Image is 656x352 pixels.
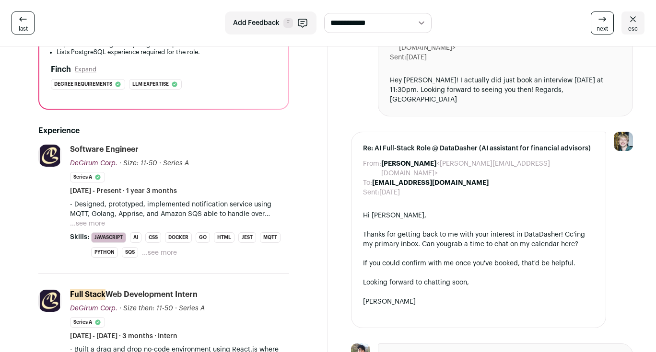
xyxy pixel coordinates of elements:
img: 2807922331bafa87130be998b7080e53aac842101652f22a1ef690f49b58c330.jpg [39,290,61,312]
li: CSS [145,232,161,243]
span: DeGirum Corp. [70,305,117,312]
li: MQTT [260,232,281,243]
span: Degree requirements [54,79,112,89]
a: last [12,11,35,34]
dd: [DATE] [406,53,427,62]
p: - Designed, prototyped, implemented notification service using MQTT, Golang, Apprise, and Amazon ... [70,200,289,219]
span: · Size: 11-50 [119,160,157,167]
li: AI [130,232,141,243]
dt: Sent: [390,53,406,62]
li: JavaScript [91,232,126,243]
li: HTML [214,232,234,243]
span: next [597,25,608,33]
h2: Experience [38,125,289,136]
button: Expand [75,66,96,73]
li: Series A [70,172,105,182]
li: Python [91,247,118,258]
dt: From: [363,159,381,178]
button: ...see more [70,219,105,228]
div: If you could confirm with me once you've booked, that'd be helpful. [363,259,594,268]
button: Add Feedback F [225,11,316,34]
span: F [283,18,293,28]
dd: <[PERSON_NAME][EMAIL_ADDRESS][DOMAIN_NAME]> [381,159,594,178]
span: Series A [163,160,189,167]
span: [DATE] - Present · 1 year 3 months [70,186,177,196]
span: Series A [179,305,205,312]
span: · Size then: 11-50 [119,305,173,312]
a: next [591,11,614,34]
span: Skills: [70,232,89,242]
button: ...see more [142,248,177,258]
div: Thanks for getting back to me with your interest in DataDasher! Cc'ing my primary inbox. Can you ? [363,230,594,249]
li: Lists PostgreSQL experience required for the role. [57,48,277,56]
div: Looking forward to chatting soon, [363,278,594,287]
b: [EMAIL_ADDRESS][DOMAIN_NAME] [372,180,489,186]
img: 6494470-medium_jpg [614,132,633,151]
div: [PERSON_NAME] [363,297,594,307]
span: Re: AI Full-Stack Role @ DataDasher (AI assistant for financial advisors) [363,144,594,153]
li: SQS [122,247,138,258]
span: Llm expertise [132,79,169,89]
img: 2807922331bafa87130be998b7080e53aac842101652f22a1ef690f49b58c330.jpg [39,145,61,167]
dt: Sent: [363,188,379,197]
span: · [159,159,161,168]
b: [PERSON_NAME] [381,160,436,167]
span: · [175,304,177,313]
li: Docker [165,232,192,243]
h2: Finch [51,64,71,75]
div: Hey [PERSON_NAME]! I actually did just book an interview [DATE] at 11:30pm. Looking forward to se... [390,76,621,104]
div: Hi [PERSON_NAME], [363,211,594,220]
li: Go [196,232,210,243]
li: Series A [70,317,105,328]
dt: To: [363,178,372,188]
dd: [DATE] [379,188,400,197]
mark: Full Stack [70,289,105,300]
div: Web Development Intern [70,289,198,300]
span: DeGirum Corp. [70,160,117,167]
a: grab a time to chat on my calendar here [447,241,575,248]
span: Add Feedback [233,18,280,28]
span: [DATE] - [DATE] · 3 months · Intern [70,331,177,341]
li: Jest [238,232,256,243]
span: esc [628,25,638,33]
span: last [19,25,28,33]
a: esc [621,11,644,34]
div: Software Engineer [70,144,139,155]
